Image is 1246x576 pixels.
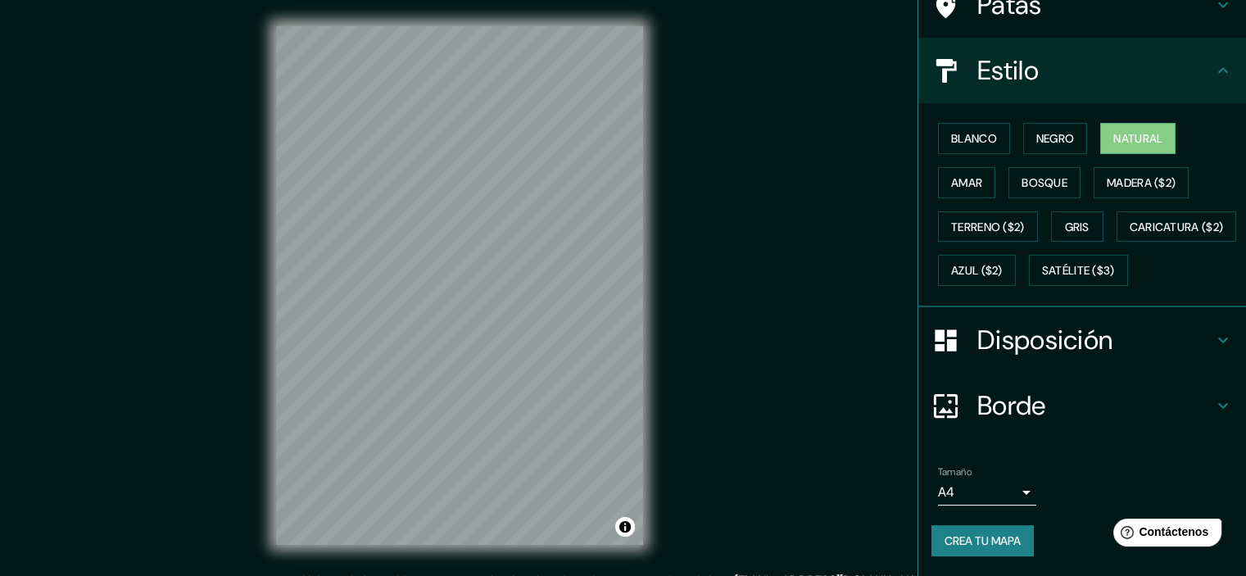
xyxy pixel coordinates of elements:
button: Bosque [1008,167,1081,198]
button: Negro [1023,123,1088,154]
font: Disposición [977,323,1112,357]
font: Caricatura ($2) [1130,220,1224,234]
font: Estilo [977,53,1039,88]
font: Blanco [951,131,997,146]
font: A4 [938,483,954,501]
font: Crea tu mapa [945,533,1021,548]
button: Blanco [938,123,1010,154]
font: Madera ($2) [1107,175,1176,190]
font: Amar [951,175,982,190]
font: Negro [1036,131,1075,146]
div: Disposición [918,307,1246,373]
button: Natural [1100,123,1176,154]
font: Tamaño [938,465,972,478]
div: Borde [918,373,1246,438]
button: Crea tu mapa [931,525,1034,556]
button: Caricatura ($2) [1117,211,1237,243]
button: Gris [1051,211,1103,243]
font: Natural [1113,131,1162,146]
font: Terreno ($2) [951,220,1025,234]
button: Activar o desactivar atribución [615,517,635,537]
iframe: Lanzador de widgets de ayuda [1100,512,1228,558]
font: Bosque [1022,175,1067,190]
font: Borde [977,388,1046,423]
div: A4 [938,479,1036,506]
font: Azul ($2) [951,264,1003,279]
div: Estilo [918,38,1246,103]
button: Azul ($2) [938,255,1016,286]
button: Madera ($2) [1094,167,1189,198]
canvas: Mapa [276,26,643,545]
font: Gris [1065,220,1090,234]
font: Satélite ($3) [1042,264,1115,279]
button: Satélite ($3) [1029,255,1128,286]
button: Amar [938,167,995,198]
button: Terreno ($2) [938,211,1038,243]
